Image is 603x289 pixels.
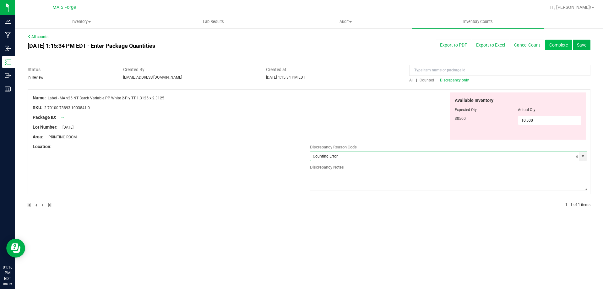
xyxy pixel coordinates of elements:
span: Counted [420,78,434,82]
h4: [DATE] 1:15:34 PM EDT - Enter Package Quantities [28,43,352,49]
span: Inventory [15,19,147,25]
span: Previous [35,203,38,207]
span: [EMAIL_ADDRESS][DOMAIN_NAME] [123,75,182,80]
inline-svg: Inventory [5,59,11,65]
div: Discrepancy Notes [310,164,587,170]
span: Expected Qty [455,108,477,112]
span: Discrepancy only [440,78,469,82]
button: Complete [545,40,572,50]
button: Export to Excel [472,40,509,50]
span: SKU: [33,105,42,110]
a: Lab Results [147,15,280,28]
inline-svg: Reports [5,86,11,92]
span: 2.70100.73893.1003841.0 [44,106,90,110]
span: Move to first page [28,203,31,207]
span: -- [53,145,58,149]
span: 30500 [455,116,466,121]
p: 01:16 PM EDT [3,264,12,281]
span: clear [575,152,579,161]
span: select [579,152,587,161]
span: Lab Results [194,19,232,25]
input: 10,500 [518,116,581,125]
span: Audit [280,19,411,25]
a: Counted [418,78,437,82]
span: Name: [33,95,46,100]
span: Hi, [PERSON_NAME]! [550,5,591,10]
span: All [409,78,414,82]
span: Inventory Counts [455,19,501,25]
button: Export to PDF [436,40,471,50]
span: Status [28,66,114,73]
a: Inventory Counts [412,15,544,28]
span: Discrepancy Reason Code [310,145,357,149]
span: In Review [28,75,43,80]
span: PRINTING ROOM [45,135,77,139]
a: All [409,78,416,82]
inline-svg: Inbound [5,45,11,52]
a: Inventory [15,15,147,28]
span: Next [42,203,45,207]
span: Actual Qty [518,108,535,112]
button: Cancel Count [510,40,544,50]
span: Lot Number: [33,125,57,130]
span: Location: [33,144,52,149]
span: Save [577,42,586,47]
inline-svg: Outbound [5,72,11,79]
a: Audit [280,15,412,28]
span: | [437,78,437,82]
span: Available Inventory [455,97,493,104]
span: Created By [123,66,257,73]
a: -- [61,115,64,120]
input: Type item name or package id [409,65,590,76]
button: Save [573,40,590,50]
span: [DATE] [59,125,73,130]
a: All counts [28,35,48,39]
span: Package ID: [33,115,56,120]
span: [DATE] 1:15:34 PM EDT [266,75,305,80]
span: Label - MA v25 NT Batch Variable PP White 2-Ply TT 1.3125 x 2.3125 [48,96,164,100]
span: 1 - 1 of 1 items [565,203,590,207]
span: Move to last page [48,203,51,207]
inline-svg: Analytics [5,18,11,25]
span: Created at [266,66,400,73]
span: MA 5 Forge [52,5,76,10]
span: Area: [33,134,43,139]
p: 08/19 [3,281,12,286]
a: Discrepancy only [438,78,469,82]
inline-svg: Manufacturing [5,32,11,38]
span: | [416,78,417,82]
iframe: Resource center [6,239,25,258]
